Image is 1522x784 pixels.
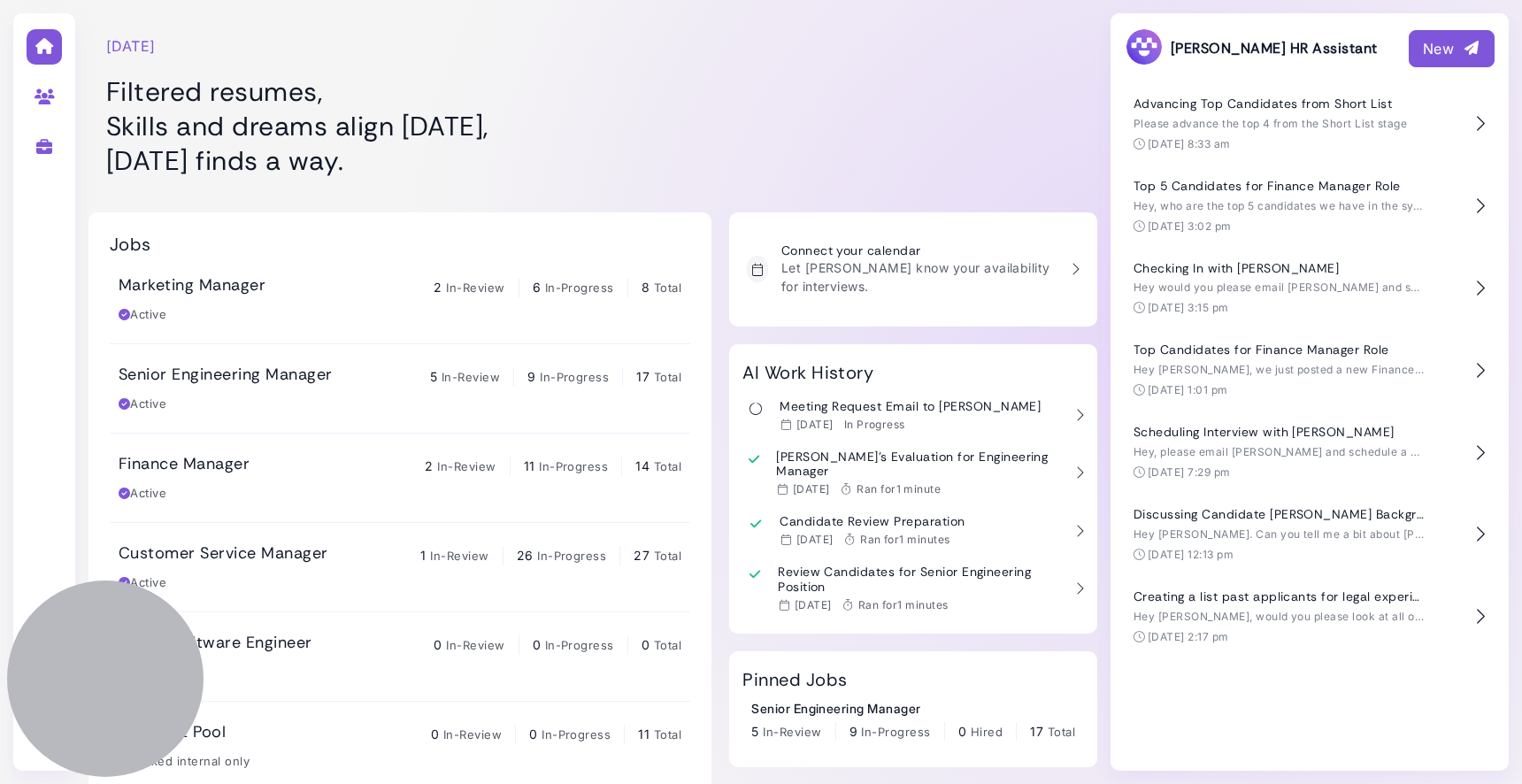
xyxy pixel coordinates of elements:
time: [DATE] [106,35,156,57]
a: Marketing Manager 2 In-Review 6 In-Progress 8 Total Active [110,255,690,343]
span: Hired [971,725,1003,739]
span: In-Progress [539,459,608,473]
time: [DATE] 3:15 pm [1148,301,1229,314]
h3: [PERSON_NAME] HR Assistant [1125,27,1377,69]
a: Finance Manager 2 In-Review 11 In-Progress 14 Total Active [110,434,690,522]
button: Checking In with [PERSON_NAME] Hey would you please email [PERSON_NAME] and see how the weather i... [1125,248,1495,330]
div: New [1423,38,1480,59]
h2: AI Work History [742,362,873,383]
span: Total [654,370,681,384]
span: In-Progress [545,281,614,295]
time: Sep 08, 2025 [795,598,832,611]
div: Senior Engineering Manager [751,699,1075,718]
a: Senior Engineering Manager 5 In-Review 9 In-Progress 17 Total Active [110,344,690,433]
span: In-Review [437,459,496,473]
h4: Top 5 Candidates for Finance Manager Role [1134,179,1426,194]
span: 11 [524,458,535,473]
button: New [1409,30,1495,67]
span: Ran for 1 minutes [858,598,949,611]
time: [DATE] 7:29 pm [1148,465,1231,479]
span: In-Review [446,638,504,652]
span: 17 [636,369,650,384]
span: In-Progress [537,549,606,563]
span: 2 [434,280,442,295]
h3: Senior Engineering Manager [119,365,332,385]
button: Creating a list past applicants for legal experience Hey [PERSON_NAME], would you please look at ... [1125,576,1495,658]
h3: Finance Manager [119,455,250,474]
span: In-Progress [545,638,614,652]
span: Total [654,281,681,295]
h2: Pinned Jobs [742,669,847,690]
div: Active [119,485,166,503]
span: 8 [642,280,650,295]
span: 11 [638,726,650,742]
span: 27 [634,548,650,563]
span: 26 [517,548,534,563]
a: Senior Engineering Manager 5 In-Review 9 In-Progress 0 Hired 17 Total [751,699,1075,742]
span: 0 [434,637,442,652]
a: Customer Service Manager 1 In-Review 26 In-Progress 27 Total Active [110,523,690,611]
time: [DATE] 12:13 pm [1148,548,1234,561]
span: In-Review [446,281,504,295]
span: Total [1048,725,1075,739]
h3: Connect your calendar [781,243,1057,258]
span: In-Progress [861,725,930,739]
time: Sep 08, 2025 [793,482,830,496]
button: Advancing Top Candidates from Short List Please advance the top 4 from the Short List stage [DATE... [1125,83,1495,165]
h4: Creating a list past applicants for legal experience [1134,589,1426,604]
h4: Discussing Candidate [PERSON_NAME] Background [1134,507,1426,522]
span: 5 [751,724,758,739]
span: 0 [642,637,650,652]
div: Active [119,396,166,413]
span: 6 [533,280,541,295]
h2: Jobs [110,234,151,255]
span: Total [654,549,681,563]
a: Junior Software Engineer 0 In-Review 0 In-Progress 0 Total Active [110,612,690,701]
span: Ran for 1 minutes [860,533,950,546]
span: In-Review [442,370,500,384]
span: 17 [1030,724,1043,739]
h3: Review Candidates for Senior Engineering Position [778,565,1061,595]
span: 0 [529,726,537,742]
h4: Top Candidates for Finance Manager Role [1134,342,1426,357]
span: In-Review [430,549,488,563]
h3: Marketing Manager [119,276,265,296]
span: 9 [849,724,857,739]
span: In-Progress [540,370,609,384]
time: [DATE] 2:17 pm [1148,630,1229,643]
span: 0 [431,726,439,742]
h4: Checking In with [PERSON_NAME] [1134,261,1426,276]
span: In-Progress [542,727,611,742]
span: 0 [958,724,966,739]
time: [DATE] 1:01 pm [1148,383,1228,396]
h3: Meeting Request Email to [PERSON_NAME] [780,399,1041,414]
p: Let [PERSON_NAME] know your availability for interviews. [781,258,1057,296]
button: Scheduling Interview with [PERSON_NAME] Hey, please email [PERSON_NAME] and schedule a 30 min int... [1125,411,1495,494]
h1: Filtered resumes, Skills and dreams align [DATE], [DATE] finds a way. [106,74,732,178]
h3: Customer Service Manager [119,544,328,564]
span: 9 [527,369,535,384]
span: Total [654,459,681,473]
button: Top 5 Candidates for Finance Manager Role Hey, who are the top 5 candidates we have in the system... [1125,165,1495,248]
time: Sep 12, 2025 [796,418,834,431]
div: In Progress [844,418,905,432]
span: In-Review [763,725,821,739]
h3: Candidate Review Preparation [780,514,965,529]
button: Discussing Candidate [PERSON_NAME] Background Hey [PERSON_NAME]. Can you tell me a bit about [PER... [1125,494,1495,576]
h3: [PERSON_NAME]'s Evaluation for Engineering Manager [776,450,1061,480]
h4: Scheduling Interview with [PERSON_NAME] [1134,425,1426,440]
span: Total [654,727,681,742]
a: Connect your calendar Let [PERSON_NAME] know your availability for interviews. [738,234,1088,304]
h4: Advancing Top Candidates from Short List [1134,96,1426,111]
h3: Junior Software Engineer [119,634,312,653]
time: Sep 08, 2025 [796,533,834,546]
div: Active [119,574,166,592]
span: 0 [533,637,541,652]
time: [DATE] 3:02 pm [1148,219,1232,233]
span: In-Review [443,727,502,742]
button: Top Candidates for Finance Manager Role Hey [PERSON_NAME], we just posted a new Finance Manager j... [1125,329,1495,411]
div: Active [119,306,166,324]
span: 14 [635,458,650,473]
span: 5 [430,369,437,384]
span: Total [654,638,681,652]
